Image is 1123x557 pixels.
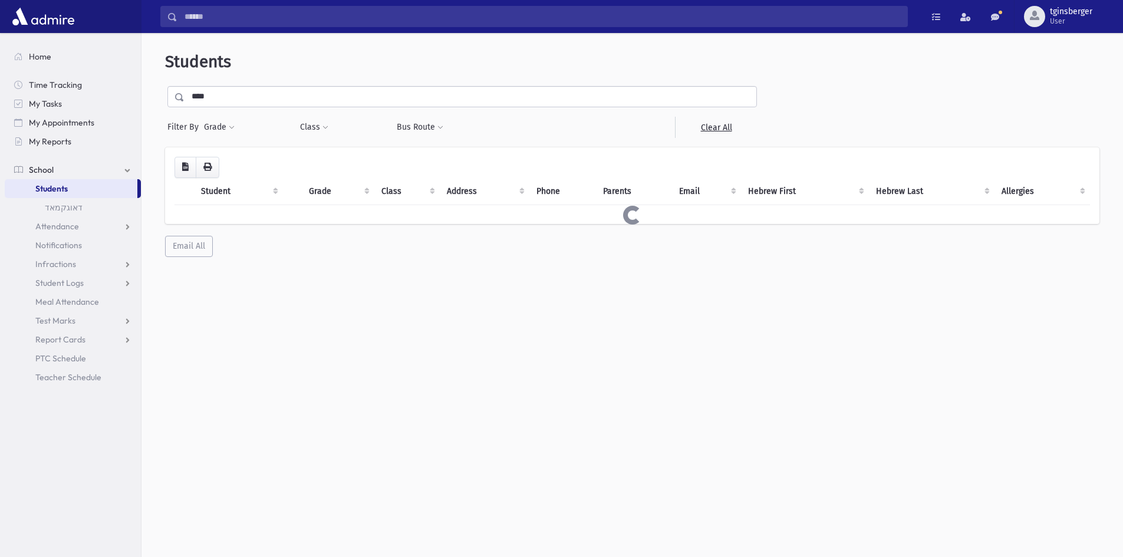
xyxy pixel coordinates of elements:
[5,198,141,217] a: דאוגקמאד
[5,179,137,198] a: Students
[1050,7,1092,17] span: tginsberger
[35,259,76,269] span: Infractions
[672,178,741,205] th: Email
[29,51,51,62] span: Home
[741,178,868,205] th: Hebrew First
[177,6,907,27] input: Search
[35,296,99,307] span: Meal Attendance
[35,221,79,232] span: Attendance
[396,117,444,138] button: Bus Route
[5,368,141,387] a: Teacher Schedule
[675,117,757,138] a: Clear All
[35,183,68,194] span: Students
[35,278,84,288] span: Student Logs
[9,5,77,28] img: AdmirePro
[165,52,231,71] span: Students
[5,255,141,273] a: Infractions
[5,132,141,151] a: My Reports
[5,349,141,368] a: PTC Schedule
[29,136,71,147] span: My Reports
[869,178,995,205] th: Hebrew Last
[35,372,101,383] span: Teacher Schedule
[5,47,141,66] a: Home
[35,334,85,345] span: Report Cards
[5,311,141,330] a: Test Marks
[194,178,283,205] th: Student
[994,178,1090,205] th: Allergies
[5,273,141,292] a: Student Logs
[5,330,141,349] a: Report Cards
[374,178,440,205] th: Class
[35,240,82,251] span: Notifications
[35,315,75,326] span: Test Marks
[165,236,213,257] button: Email All
[35,353,86,364] span: PTC Schedule
[5,217,141,236] a: Attendance
[1050,17,1092,26] span: User
[299,117,329,138] button: Class
[29,98,62,109] span: My Tasks
[5,94,141,113] a: My Tasks
[529,178,596,205] th: Phone
[302,178,374,205] th: Grade
[196,157,219,178] button: Print
[5,113,141,132] a: My Appointments
[29,80,82,90] span: Time Tracking
[5,292,141,311] a: Meal Attendance
[5,236,141,255] a: Notifications
[29,164,54,175] span: School
[203,117,235,138] button: Grade
[5,75,141,94] a: Time Tracking
[440,178,529,205] th: Address
[29,117,94,128] span: My Appointments
[174,157,196,178] button: CSV
[596,178,672,205] th: Parents
[5,160,141,179] a: School
[167,121,203,133] span: Filter By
